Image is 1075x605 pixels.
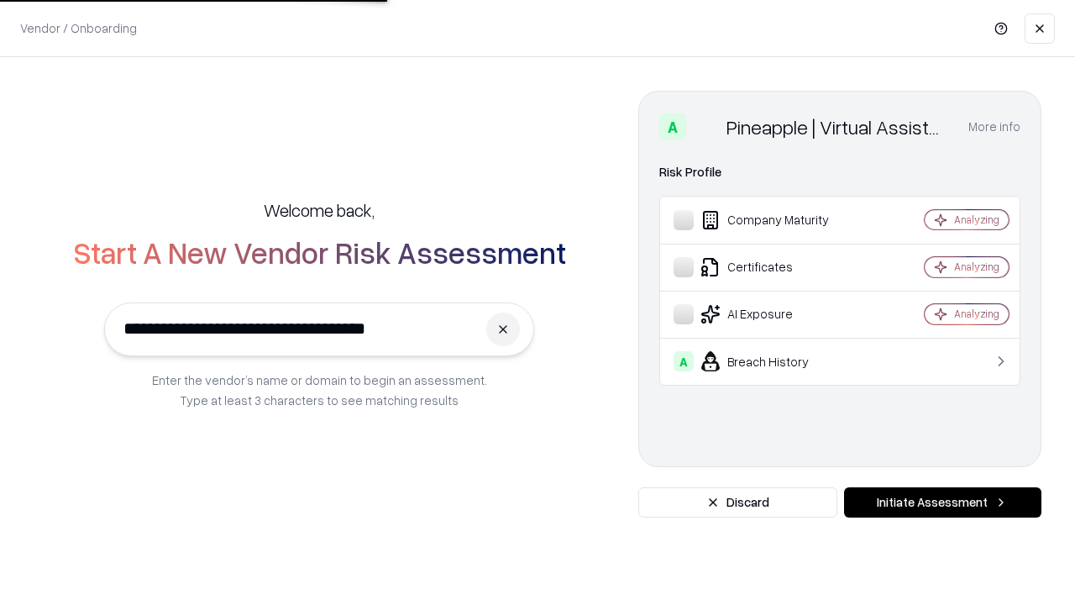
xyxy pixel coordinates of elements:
[674,257,874,277] div: Certificates
[638,487,837,518] button: Discard
[954,260,999,274] div: Analyzing
[152,370,487,410] p: Enter the vendor’s name or domain to begin an assessment. Type at least 3 characters to see match...
[954,213,999,227] div: Analyzing
[674,351,694,371] div: A
[20,19,137,37] p: Vendor / Onboarding
[659,113,686,140] div: A
[73,235,566,269] h2: Start A New Vendor Risk Assessment
[674,351,874,371] div: Breach History
[674,210,874,230] div: Company Maturity
[264,198,375,222] h5: Welcome back,
[844,487,1041,518] button: Initiate Assessment
[726,113,948,140] div: Pineapple | Virtual Assistant Agency
[954,307,999,321] div: Analyzing
[674,304,874,324] div: AI Exposure
[968,112,1020,142] button: More info
[659,162,1020,182] div: Risk Profile
[693,113,720,140] img: Pineapple | Virtual Assistant Agency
